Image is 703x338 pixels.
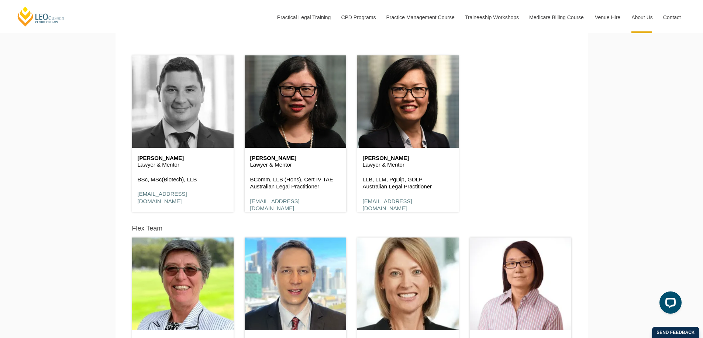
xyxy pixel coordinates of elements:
[459,1,524,33] a: Traineeship Workshops
[250,161,341,168] p: Lawyer & Mentor
[363,176,453,190] p: LLB, LLM, PgDip, GDLP Australian Legal Practitioner
[654,289,685,320] iframe: LiveChat chat widget
[589,1,626,33] a: Venue Hire
[381,1,459,33] a: Practice Management Course
[138,155,228,161] h6: [PERSON_NAME]
[524,1,589,33] a: Medicare Billing Course
[250,155,341,161] h6: [PERSON_NAME]
[17,6,66,27] a: [PERSON_NAME] Centre for Law
[138,191,187,204] a: [EMAIL_ADDRESS][DOMAIN_NAME]
[363,155,453,161] h6: [PERSON_NAME]
[132,225,163,232] h5: Flex Team
[363,161,453,168] p: Lawyer & Mentor
[626,1,658,33] a: About Us
[250,176,341,190] p: BComm, LLB (Hons), Cert IV TAE Australian Legal Practitioner
[335,1,380,33] a: CPD Programs
[138,161,228,168] p: Lawyer & Mentor
[363,198,412,212] a: [EMAIL_ADDRESS][DOMAIN_NAME]
[272,1,336,33] a: Practical Legal Training
[658,1,686,33] a: Contact
[138,176,228,183] p: BSc, MSc(Biotech), LLB
[250,198,300,212] a: [EMAIL_ADDRESS][DOMAIN_NAME]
